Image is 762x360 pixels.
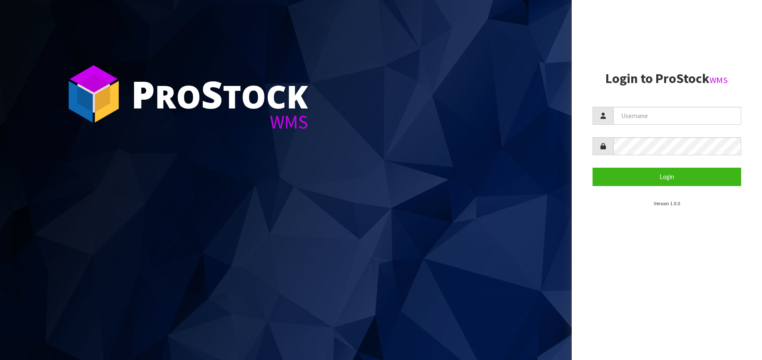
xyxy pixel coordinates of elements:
button: Login [593,168,742,186]
small: WMS [710,75,728,86]
input: Username [613,107,742,125]
span: P [131,68,155,119]
small: Version 1.0.0 [654,200,680,206]
span: S [201,68,223,119]
h2: Login to ProStock [593,71,742,86]
div: ro tock [131,75,308,113]
div: WMS [131,113,308,131]
img: ProStock Cube [62,63,125,125]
